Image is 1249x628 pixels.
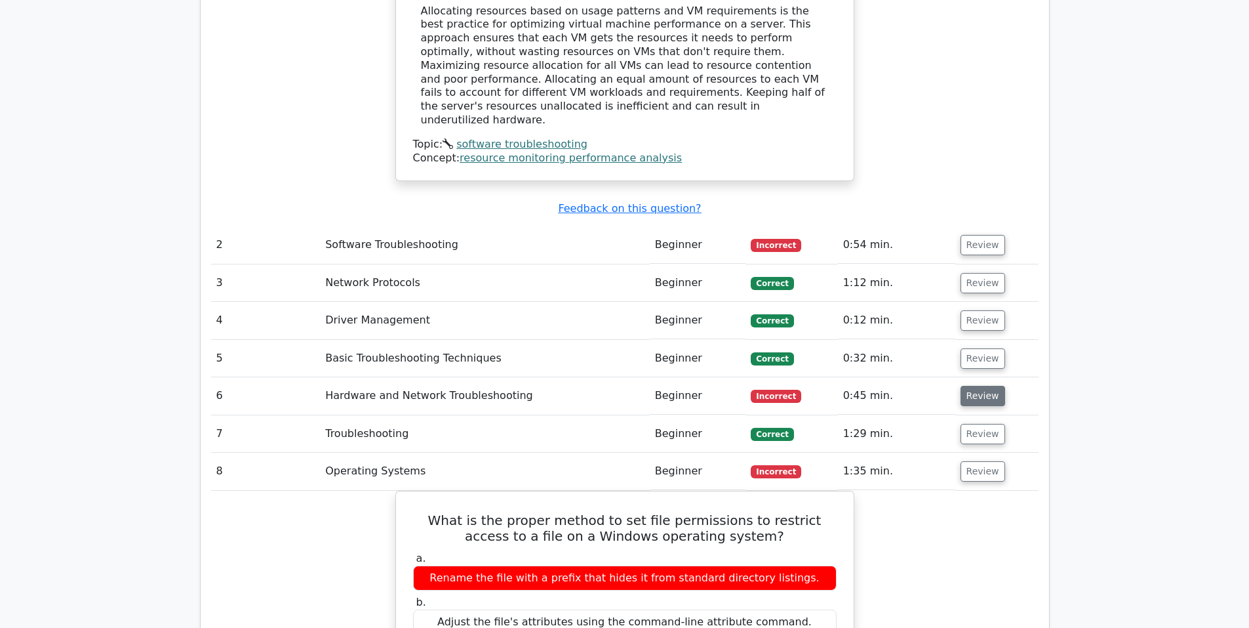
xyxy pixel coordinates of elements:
td: 1:29 min. [838,415,955,453]
button: Review [961,461,1005,482]
td: 3 [211,264,321,302]
td: Software Troubleshooting [320,226,650,264]
td: 0:12 min. [838,302,955,339]
td: Operating Systems [320,453,650,490]
span: a. [416,552,426,564]
td: 0:54 min. [838,226,955,264]
button: Review [961,235,1005,255]
div: Topic: [413,138,837,152]
td: Network Protocols [320,264,650,302]
td: 1:12 min. [838,264,955,302]
span: Incorrect [751,465,801,478]
a: Feedback on this question? [558,202,701,215]
td: Beginner [650,415,746,453]
span: Correct [751,277,793,290]
div: Rename the file with a prefix that hides it from standard directory listings. [413,566,837,591]
td: 1:35 min. [838,453,955,490]
td: Beginner [650,226,746,264]
td: Beginner [650,264,746,302]
td: Basic Troubleshooting Techniques [320,340,650,377]
div: Concept: [413,152,837,165]
button: Review [961,310,1005,331]
td: 6 [211,377,321,415]
button: Review [961,424,1005,444]
td: 7 [211,415,321,453]
td: Hardware and Network Troubleshooting [320,377,650,415]
td: 5 [211,340,321,377]
button: Review [961,273,1005,293]
td: 0:45 min. [838,377,955,415]
span: Incorrect [751,239,801,252]
button: Review [961,386,1005,406]
td: 8 [211,453,321,490]
span: Incorrect [751,390,801,403]
td: 4 [211,302,321,339]
span: Correct [751,314,793,327]
td: Beginner [650,377,746,415]
td: Beginner [650,453,746,490]
span: b. [416,596,426,608]
div: Allocating resources based on usage patterns and VM requirements is the best practice for optimiz... [421,5,829,127]
a: software troubleshooting [456,138,587,150]
a: resource monitoring performance analysis [460,152,682,164]
span: Correct [751,352,793,366]
td: Beginner [650,302,746,339]
td: 2 [211,226,321,264]
button: Review [961,348,1005,369]
td: Beginner [650,340,746,377]
td: Driver Management [320,302,650,339]
h5: What is the proper method to set file permissions to restrict access to a file on a Windows opera... [412,513,838,544]
span: Correct [751,428,793,441]
td: 0:32 min. [838,340,955,377]
td: Troubleshooting [320,415,650,453]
